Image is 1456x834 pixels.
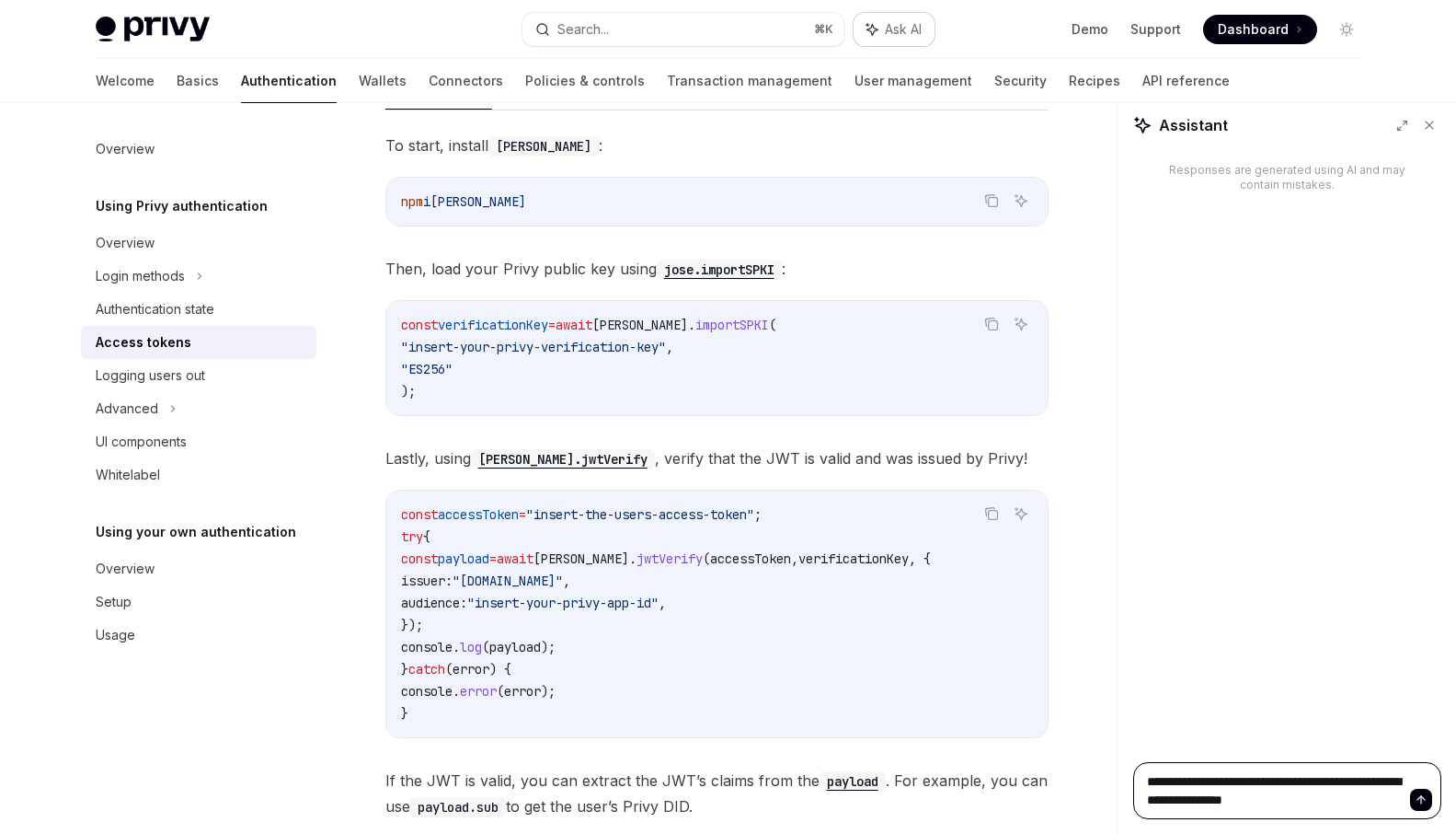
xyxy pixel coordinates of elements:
[81,293,316,326] a: Authentication state
[980,502,1003,526] button: Copy the contents from the code block
[994,59,1047,103] a: Security
[453,573,563,589] span: "[DOMAIN_NAME]"
[1218,20,1289,39] span: Dashboard
[96,365,205,387] div: Logging users out
[557,18,609,41] div: Search...
[814,22,833,37] span: ⌘ K
[1130,20,1181,39] a: Support
[1142,59,1230,103] a: API reference
[96,431,187,453] div: UI components
[385,133,1049,158] span: To start, install :
[482,639,489,655] span: (
[885,20,922,39] span: Ask AI
[96,331,191,353] div: Access tokens
[460,683,497,700] span: error
[401,617,423,633] span: });
[401,193,423,210] span: npm
[445,661,453,678] span: (
[96,232,155,254] div: Overview
[519,506,526,523] span: =
[541,639,556,655] span: );
[460,639,482,655] span: log
[438,317,548,333] span: verificationKey
[769,317,776,333] span: (
[81,552,316,585] a: Overview
[703,550,710,567] span: (
[408,661,445,678] span: catch
[820,771,886,792] code: payload
[541,683,556,700] span: );
[401,595,467,611] span: audience:
[467,595,659,611] span: "insert-your-privy-app-id"
[423,193,430,210] span: i
[177,59,219,103] a: Basics
[385,256,1049,282] span: Then, load your Privy public key using :
[81,425,316,458] a: UI components
[401,661,408,678] span: }
[471,449,655,468] a: [PERSON_NAME].jwtVerify
[96,138,155,160] div: Overview
[1072,20,1108,39] a: Demo
[81,458,316,492] a: Whitelabel
[401,383,416,400] span: );
[410,797,506,817] code: payload.sub
[96,464,160,486] div: Whitelabel
[791,550,798,567] span: ,
[667,59,832,103] a: Transaction management
[438,550,489,567] span: payload
[81,619,316,652] a: Usage
[96,398,158,420] div: Advanced
[438,506,519,523] span: accessToken
[385,446,1049,471] span: Lastly, using , verify that the JWT is valid and was issued by Privy!
[1159,114,1228,136] span: Assistant
[96,558,155,580] div: Overview
[81,133,316,166] a: Overview
[401,361,453,377] span: "ES256"
[401,317,438,333] span: const
[522,13,844,46] button: Search...⌘K
[453,683,460,700] span: .
[1069,59,1120,103] a: Recipes
[556,317,592,333] span: await
[525,59,645,103] a: Policies & controls
[96,265,185,287] div: Login methods
[96,591,132,613] div: Setup
[1009,312,1033,336] button: Ask AI
[980,189,1003,213] button: Copy the contents from the code block
[688,317,695,333] span: .
[423,528,430,545] span: {
[401,683,453,700] span: console
[401,550,438,567] span: const
[526,506,754,523] span: "insert-the-users-access-token"
[96,521,296,543] h5: Using your own authentication
[497,550,533,567] span: await
[710,550,791,567] span: accessToken
[489,639,541,655] span: payload
[453,661,489,678] span: error
[385,768,1049,819] span: If the JWT is valid, you can extract the JWT’s claims from the . For example, you can use to get ...
[497,683,504,700] span: (
[504,683,541,700] span: error
[1009,189,1033,213] button: Ask AI
[1163,163,1412,192] div: Responses are generated using AI and may contain mistakes.
[430,193,526,210] span: [PERSON_NAME]
[548,317,556,333] span: =
[666,339,673,355] span: ,
[401,339,666,355] span: "insert-your-privy-verification-key"
[401,573,453,589] span: issuer:
[489,550,497,567] span: =
[592,317,688,333] span: [PERSON_NAME]
[401,506,438,523] span: const
[96,298,214,320] div: Authentication state
[563,573,570,589] span: ,
[1410,789,1432,811] button: Send message
[754,506,762,523] span: ;
[96,624,135,646] div: Usage
[533,550,629,567] span: [PERSON_NAME]
[453,639,460,655] span: .
[96,17,210,42] img: light logo
[81,359,316,392] a: Logging users out
[488,136,599,156] code: [PERSON_NAME]
[359,59,407,103] a: Wallets
[657,260,782,280] code: jose.importSPKI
